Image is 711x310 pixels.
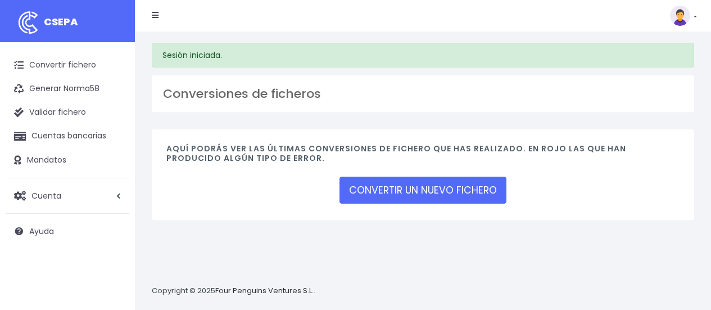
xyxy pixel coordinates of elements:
[29,226,54,237] span: Ayuda
[163,87,683,101] h3: Conversiones de ficheros
[44,15,78,29] span: CSEPA
[31,190,61,201] span: Cuenta
[166,144,680,169] h4: Aquí podrás ver las últimas conversiones de fichero que has realizado. En rojo las que han produc...
[14,8,42,37] img: logo
[670,6,690,26] img: profile
[6,124,129,148] a: Cuentas bancarias
[339,177,506,204] a: CONVERTIR UN NUEVO FICHERO
[6,77,129,101] a: Generar Norma58
[6,101,129,124] a: Validar fichero
[152,285,315,297] p: Copyright © 2025 .
[215,285,314,296] a: Four Penguins Ventures S.L.
[6,149,129,172] a: Mandatos
[6,184,129,208] a: Cuenta
[152,43,694,68] div: Sesión iniciada.
[6,53,129,77] a: Convertir fichero
[6,219,129,243] a: Ayuda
